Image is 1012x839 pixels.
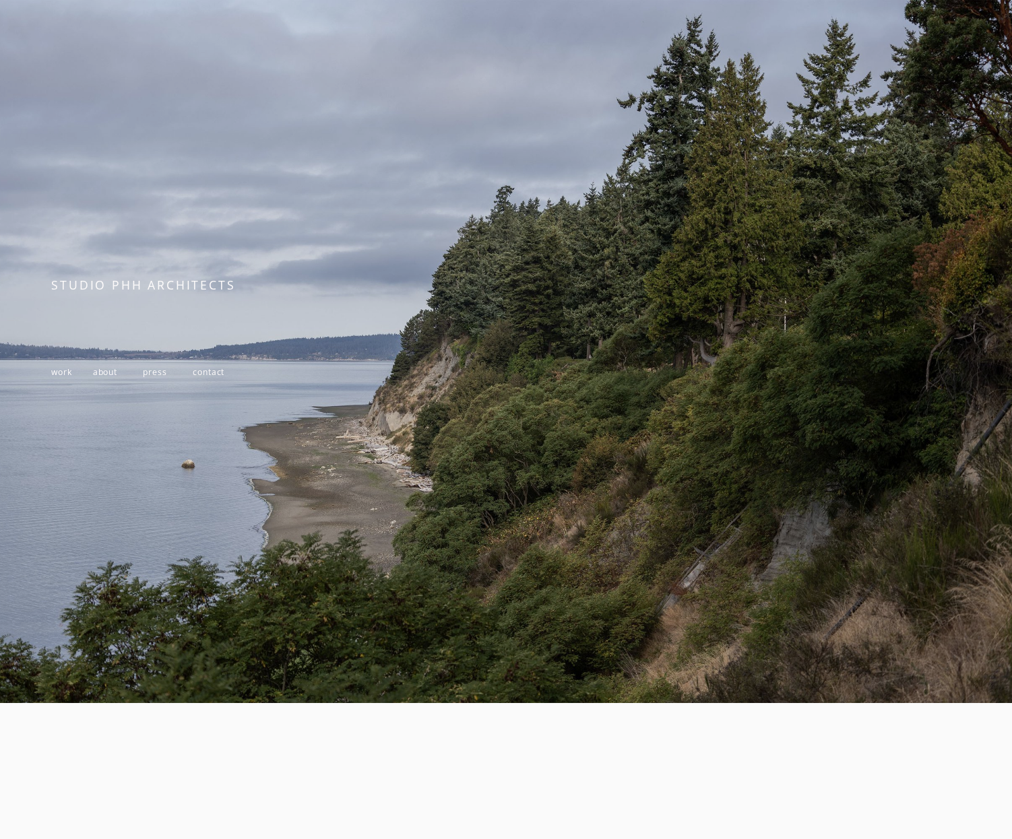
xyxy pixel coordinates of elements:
a: about [93,366,117,378]
span: STUDIO PHH ARCHITECTS [51,277,235,293]
a: contact [193,366,224,378]
a: work [51,366,71,378]
a: press [143,366,166,378]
